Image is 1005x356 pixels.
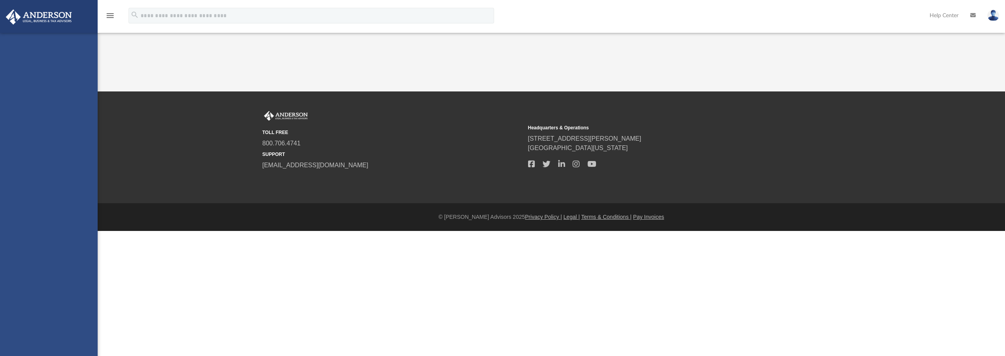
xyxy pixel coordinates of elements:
div: © [PERSON_NAME] Advisors 2025 [98,213,1005,221]
small: TOLL FREE [262,129,523,136]
small: Headquarters & Operations [528,124,788,131]
a: [EMAIL_ADDRESS][DOMAIN_NAME] [262,162,368,168]
a: 800.706.4741 [262,140,301,147]
i: search [130,11,139,19]
img: User Pic [987,10,999,21]
a: Pay Invoices [633,214,664,220]
small: SUPPORT [262,151,523,158]
a: [GEOGRAPHIC_DATA][US_STATE] [528,145,628,151]
a: Privacy Policy | [525,214,562,220]
img: Anderson Advisors Platinum Portal [4,9,74,25]
a: [STREET_ADDRESS][PERSON_NAME] [528,135,641,142]
a: menu [105,15,115,20]
img: Anderson Advisors Platinum Portal [262,111,309,121]
a: Legal | [564,214,580,220]
i: menu [105,11,115,20]
a: Terms & Conditions | [581,214,632,220]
